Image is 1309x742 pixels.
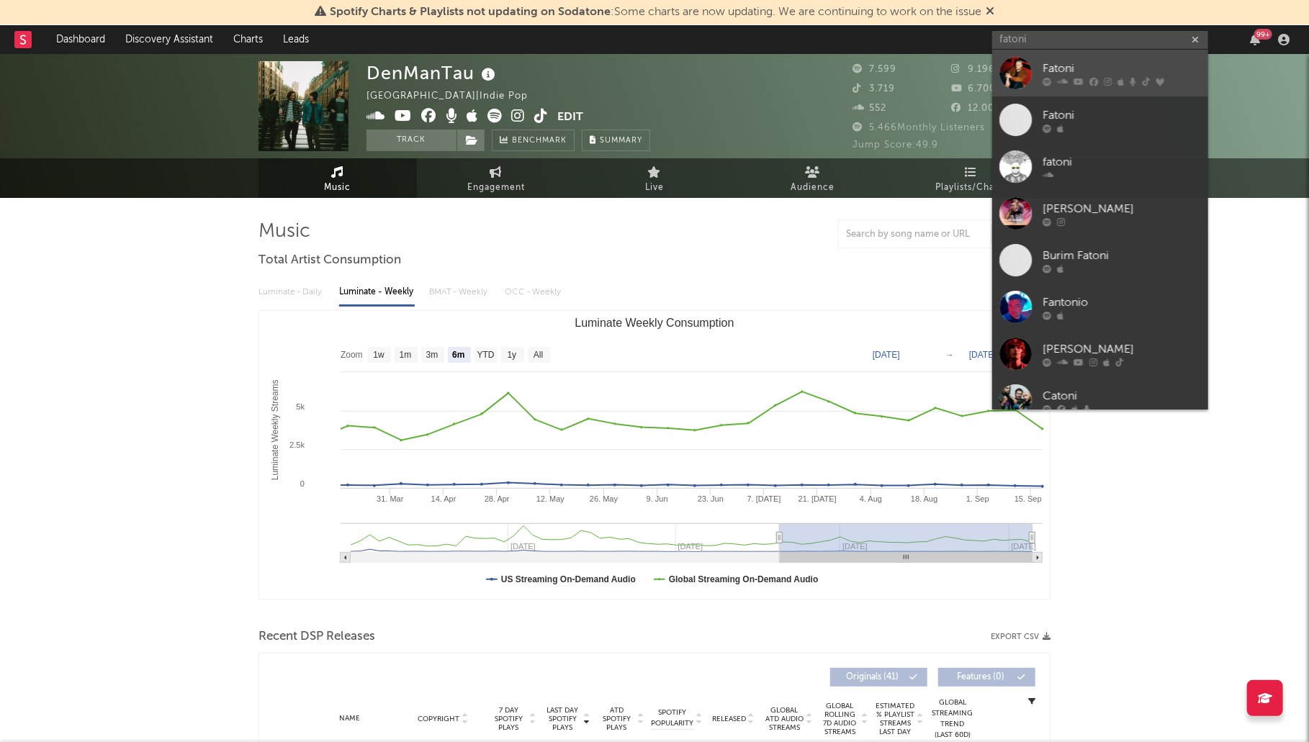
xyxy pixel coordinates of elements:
[296,402,305,411] text: 5k
[341,350,363,361] text: Zoom
[1043,153,1201,171] div: fatoni
[991,633,1051,641] button: Export CSV
[969,350,997,360] text: [DATE]
[992,190,1208,237] a: [PERSON_NAME]
[426,350,438,361] text: 3m
[477,350,495,361] text: YTD
[1250,34,1260,45] button: 99+
[992,237,1208,284] a: Burim Fatoni
[952,84,997,94] span: 6.700
[598,706,636,732] span: ATD Spotify Plays
[936,179,1007,196] span: Playlists/Charts
[366,88,544,105] div: [GEOGRAPHIC_DATA] | Indie Pop
[992,31,1208,49] input: Search for artists
[1012,542,1037,551] text: [DATE]
[258,252,401,269] span: Total Artist Consumption
[830,668,927,687] button: Originals(41)
[669,574,819,584] text: Global Streaming On-Demand Audio
[536,494,565,503] text: 12. May
[557,109,583,127] button: Edit
[820,702,860,736] span: Global Rolling 7D Audio Streams
[647,494,668,503] text: 9. Jun
[544,706,582,732] span: Last Day Spotify Plays
[839,229,991,240] input: Search by song name or URL
[952,65,996,74] span: 9.196
[652,707,694,729] span: Spotify Popularity
[945,350,954,360] text: →
[747,494,781,503] text: 7. [DATE]
[853,84,895,94] span: 3.719
[508,350,517,361] text: 1y
[712,715,746,723] span: Released
[966,494,989,503] text: 1. Sep
[575,317,734,329] text: Luminate Weekly Consumption
[467,179,525,196] span: Engagement
[452,350,464,361] text: 6m
[490,706,528,732] span: 7 Day Spotify Plays
[765,706,804,732] span: Global ATD Audio Streams
[115,25,223,54] a: Discovery Assistant
[492,130,575,151] a: Benchmark
[1043,107,1201,124] div: Fatoni
[1043,247,1201,264] div: Burim Fatoni
[992,96,1208,143] a: Fatoni
[1043,340,1201,358] div: [PERSON_NAME]
[791,179,835,196] span: Audience
[400,350,412,361] text: 1m
[258,158,417,198] a: Music
[259,311,1050,599] svg: Luminate Weekly Consumption
[289,440,305,449] text: 2.5k
[873,350,900,360] text: [DATE]
[992,284,1208,330] a: Fantonio
[853,104,886,113] span: 552
[853,123,985,132] span: 5.466 Monthly Listeners
[300,479,305,488] text: 0
[1043,387,1201,404] div: Catoni
[582,130,650,151] button: Summary
[734,158,892,198] a: Audience
[590,494,618,503] text: 26. May
[373,350,384,361] text: 1w
[46,25,115,54] a: Dashboard
[992,377,1208,424] a: Catoni
[512,132,567,150] span: Benchmark
[330,6,981,18] span: : Some charts are now updating. We are continuing to work on the issue
[223,25,273,54] a: Charts
[258,628,375,646] span: Recent DSP Releases
[418,715,459,723] span: Copyright
[698,494,724,503] text: 23. Jun
[986,6,994,18] span: Dismiss
[339,280,415,304] div: Luminate - Weekly
[892,158,1051,198] a: Playlists/Charts
[876,702,915,736] span: Estimated % Playlist Streams Last Day
[992,330,1208,377] a: [PERSON_NAME]
[840,673,906,682] span: Originals ( 41 )
[377,494,404,503] text: 31. Mar
[1043,60,1201,77] div: Fatoni
[931,697,974,741] div: Global Streaming Trend (Last 60D)
[575,158,734,198] a: Live
[911,494,937,503] text: 18. Aug
[938,668,1035,687] button: Features(0)
[600,137,642,145] span: Summary
[417,158,575,198] a: Engagement
[992,50,1208,96] a: Fatoni
[534,350,543,361] text: All
[799,494,837,503] text: 21. [DATE]
[330,6,611,18] span: Spotify Charts & Playlists not updating on Sodatone
[501,574,636,584] text: US Streaming On-Demand Audio
[860,494,882,503] text: 4. Aug
[853,65,896,74] span: 7.599
[302,713,397,724] div: Name
[325,179,351,196] span: Music
[948,673,1014,682] span: Features ( 0 )
[1015,494,1042,503] text: 15. Sep
[645,179,664,196] span: Live
[1043,294,1201,311] div: Fantonio
[270,380,280,481] text: Luminate Weekly Streams
[853,140,938,150] span: Jump Score: 49.9
[366,130,456,151] button: Track
[273,25,319,54] a: Leads
[992,143,1208,190] a: fatoni
[431,494,456,503] text: 14. Apr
